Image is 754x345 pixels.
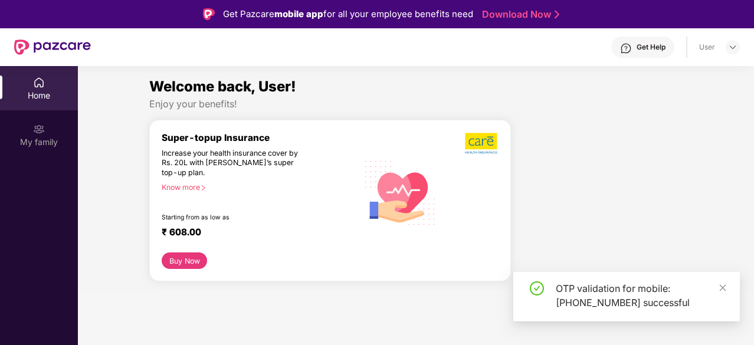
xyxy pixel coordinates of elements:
img: svg+xml;base64,PHN2ZyBpZD0iRHJvcGRvd24tMzJ4MzIiIHhtbG5zPSJodHRwOi8vd3d3LnczLm9yZy8yMDAwL3N2ZyIgd2... [728,42,737,52]
div: Starting from as low as [162,213,308,222]
strong: mobile app [274,8,323,19]
img: svg+xml;base64,PHN2ZyB4bWxucz0iaHR0cDovL3d3dy53My5vcmcvMjAwMC9zdmciIHhtbG5zOnhsaW5rPSJodHRwOi8vd3... [358,149,442,235]
div: Get Pazcare for all your employee benefits need [223,7,473,21]
img: Logo [203,8,215,20]
img: svg+xml;base64,PHN2ZyB3aWR0aD0iMjAiIGhlaWdodD0iMjAiIHZpZXdCb3g9IjAgMCAyMCAyMCIgZmlsbD0ibm9uZSIgeG... [33,123,45,135]
div: ₹ 608.00 [162,226,346,241]
img: svg+xml;base64,PHN2ZyBpZD0iSG9tZSIgeG1sbnM9Imh0dHA6Ly93d3cudzMub3JnLzIwMDAvc3ZnIiB3aWR0aD0iMjAiIG... [33,77,45,88]
div: Enjoy your benefits! [149,98,683,110]
span: close [719,284,727,292]
div: Super-topup Insurance [162,132,358,143]
a: Download Now [482,8,556,21]
div: Get Help [637,42,666,52]
span: check-circle [530,281,544,295]
img: Stroke [555,8,559,21]
img: b5dec4f62d2307b9de63beb79f102df3.png [465,132,499,155]
div: Know more [162,183,351,191]
button: Buy Now [162,252,207,269]
span: right [200,185,206,191]
img: svg+xml;base64,PHN2ZyBpZD0iSGVscC0zMngzMiIgeG1sbnM9Imh0dHA6Ly93d3cudzMub3JnLzIwMDAvc3ZnIiB3aWR0aD... [620,42,632,54]
img: New Pazcare Logo [14,40,91,55]
span: Welcome back, User! [149,78,296,95]
div: Increase your health insurance cover by Rs. 20L with [PERSON_NAME]’s super top-up plan. [162,149,307,178]
div: OTP validation for mobile: [PHONE_NUMBER] successful [556,281,726,310]
div: User [699,42,715,52]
